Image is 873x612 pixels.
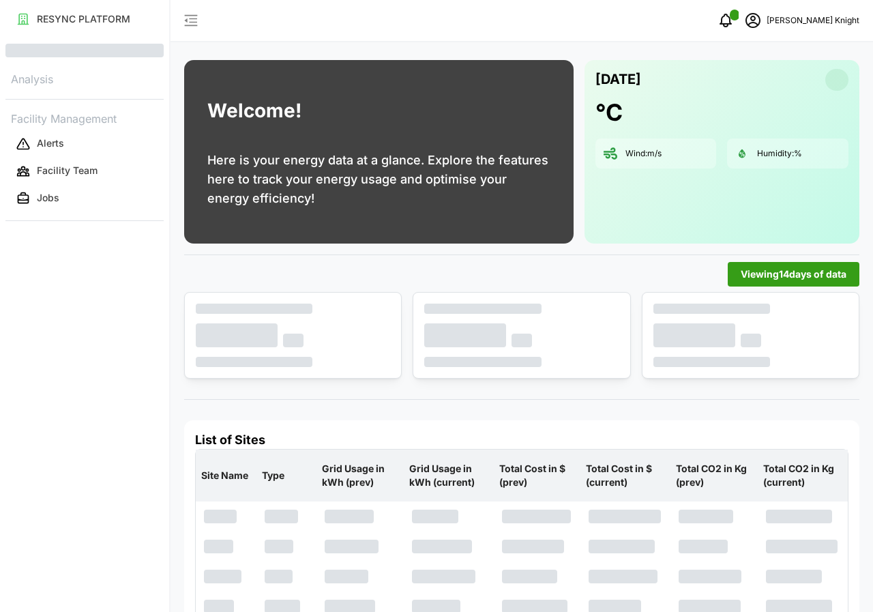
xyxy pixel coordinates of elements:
[5,68,164,88] p: Analysis
[37,191,59,205] p: Jobs
[595,68,641,91] p: [DATE]
[37,12,130,26] p: RESYNC PLATFORM
[5,130,164,158] a: Alerts
[37,164,98,177] p: Facility Team
[5,159,164,184] button: Facility Team
[5,108,164,128] p: Facility Management
[37,136,64,150] p: Alerts
[625,148,662,160] p: Wind: m/s
[5,132,164,156] button: Alerts
[767,14,859,27] p: [PERSON_NAME] Knight
[207,96,301,126] h1: Welcome!
[595,98,623,128] h1: °C
[319,451,401,501] p: Grid Usage in kWh (prev)
[5,5,164,33] a: RESYNC PLATFORM
[583,451,668,501] p: Total Cost in $ (current)
[5,7,164,31] button: RESYNC PLATFORM
[673,451,754,501] p: Total CO2 in Kg (prev)
[259,458,314,493] p: Type
[5,185,164,212] a: Jobs
[5,158,164,185] a: Facility Team
[207,151,550,208] p: Here is your energy data at a glance. Explore the features here to track your energy usage and op...
[195,431,848,449] h4: List of Sites
[741,263,846,286] span: Viewing 14 days of data
[406,451,491,501] p: Grid Usage in kWh (current)
[712,7,739,34] button: notifications
[497,451,578,501] p: Total Cost in $ (prev)
[5,186,164,211] button: Jobs
[728,262,859,287] button: Viewing14days of data
[760,451,845,501] p: Total CO2 in Kg (current)
[757,148,802,160] p: Humidity: %
[198,458,254,493] p: Site Name
[739,7,767,34] button: schedule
